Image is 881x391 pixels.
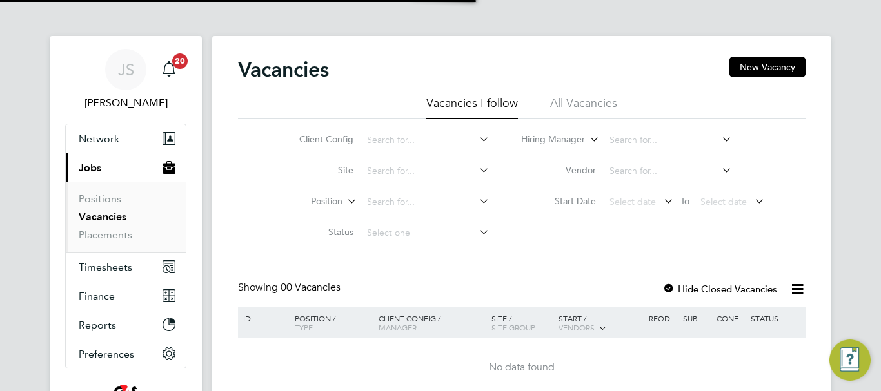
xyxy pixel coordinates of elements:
[677,193,693,209] span: To
[362,224,490,242] input: Select one
[66,281,186,310] button: Finance
[646,307,679,329] div: Reqd
[605,162,732,180] input: Search for...
[79,162,101,174] span: Jobs
[238,281,343,294] div: Showing
[240,307,285,329] div: ID
[555,307,646,339] div: Start /
[79,133,119,145] span: Network
[79,193,121,205] a: Positions
[65,49,186,111] a: JS[PERSON_NAME]
[522,195,596,207] label: Start Date
[66,124,186,153] button: Network
[279,226,353,238] label: Status
[79,319,116,331] span: Reports
[285,307,375,338] div: Position /
[747,307,804,329] div: Status
[66,153,186,182] button: Jobs
[511,133,585,146] label: Hiring Manager
[79,229,132,241] a: Placements
[281,281,341,294] span: 00 Vacancies
[729,57,806,77] button: New Vacancy
[79,348,134,360] span: Preferences
[79,211,126,223] a: Vacancies
[79,261,132,273] span: Timesheets
[713,307,747,329] div: Conf
[362,131,490,149] input: Search for...
[238,57,329,82] h2: Vacancies
[362,193,490,211] input: Search for...
[66,310,186,339] button: Reports
[66,253,186,281] button: Timesheets
[522,164,596,176] label: Vendor
[240,361,804,374] div: No data found
[295,322,313,332] span: Type
[829,339,871,381] button: Engage Resource Center
[79,290,115,302] span: Finance
[488,307,556,338] div: Site /
[362,162,490,180] input: Search for...
[268,195,342,208] label: Position
[609,196,656,207] span: Select date
[66,182,186,252] div: Jobs
[65,95,186,111] span: Jenette Stanley
[279,164,353,176] label: Site
[491,322,535,332] span: Site Group
[172,53,188,69] span: 20
[156,49,182,90] a: 20
[605,131,732,149] input: Search for...
[279,133,353,145] label: Client Config
[66,339,186,368] button: Preferences
[375,307,488,338] div: Client Config /
[700,196,747,207] span: Select date
[680,307,713,329] div: Sub
[550,95,617,119] li: All Vacancies
[379,322,417,332] span: Manager
[662,283,777,295] label: Hide Closed Vacancies
[118,61,134,78] span: JS
[426,95,518,119] li: Vacancies I follow
[559,322,595,332] span: Vendors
